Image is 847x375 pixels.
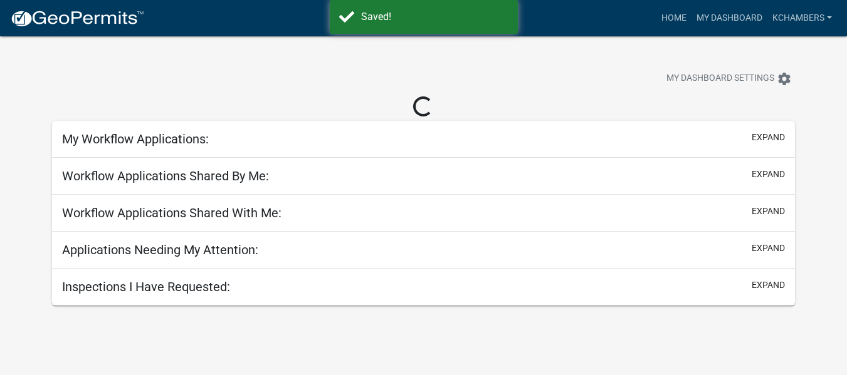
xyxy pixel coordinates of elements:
button: expand [752,279,785,292]
button: expand [752,242,785,255]
button: expand [752,168,785,181]
button: My Dashboard Settingssettings [656,66,802,91]
span: My Dashboard Settings [666,71,774,86]
h5: Workflow Applications Shared With Me: [62,205,281,220]
h5: Applications Needing My Attention: [62,242,258,257]
a: Home [656,6,692,30]
i: settings [777,71,792,86]
h5: Workflow Applications Shared By Me: [62,168,269,183]
div: Saved! [361,9,508,24]
a: Kchambers [767,6,837,30]
h5: My Workflow Applications: [62,131,209,146]
button: expand [752,131,785,144]
h5: Inspections I Have Requested: [62,279,230,294]
a: My Dashboard [692,6,767,30]
button: expand [752,205,785,218]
